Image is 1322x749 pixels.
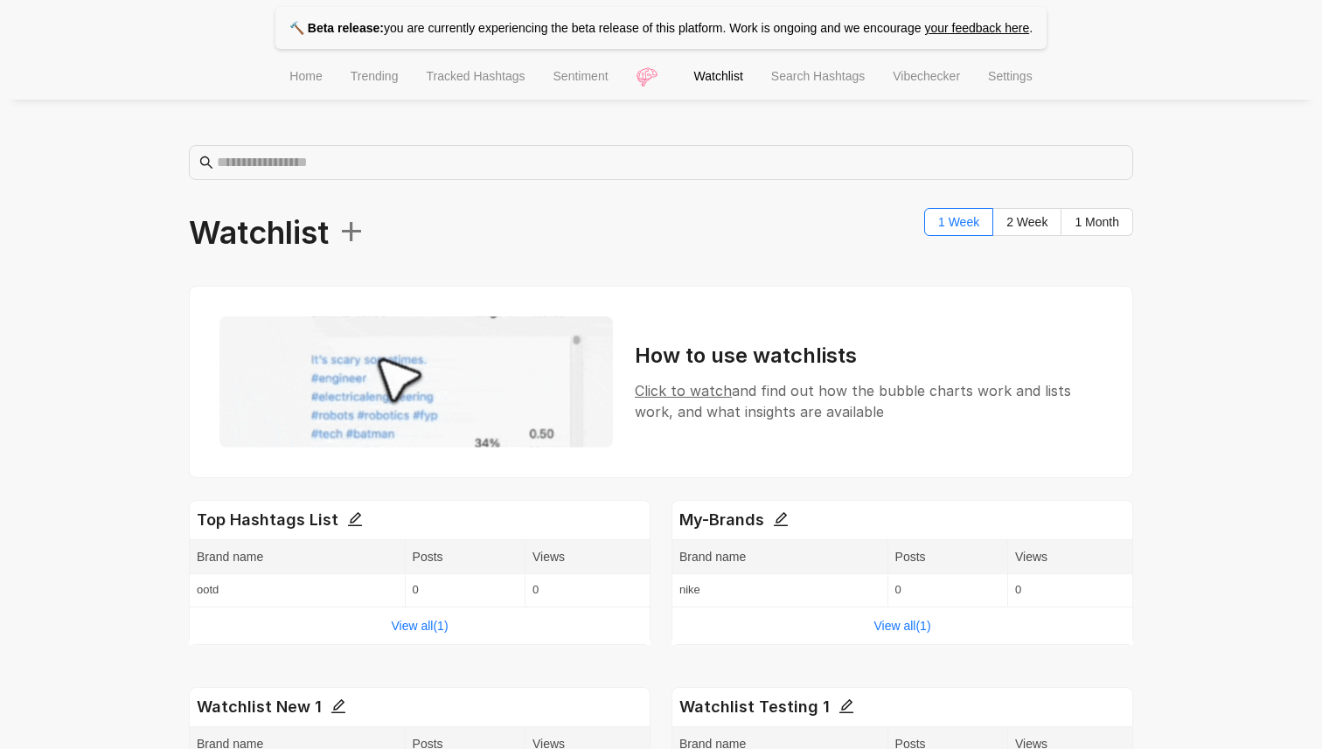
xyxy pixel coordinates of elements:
span: Sentiment [553,69,609,83]
th: Views [1008,540,1133,574]
span: 2 Week [1006,215,1047,229]
span: Tracked Hashtags [426,69,525,83]
span: ootd [197,583,219,596]
span: 0 [532,583,539,596]
strong: Watchlist New 1 [197,697,346,716]
strong: Top Hashtags List [197,510,363,529]
a: your feedback here [924,21,1029,35]
span: + [329,203,365,254]
th: Views [525,540,651,574]
span: 0 [1015,583,1021,596]
span: search [199,156,213,170]
span: edit [838,698,854,714]
img: Watchlist preview showing how to use watchlist [219,316,613,447]
th: Posts [406,540,525,574]
th: Brand name [190,540,406,574]
a: View all(1) [873,619,930,633]
span: 1 Month [1075,215,1119,229]
span: edit [330,698,346,714]
span: Home [289,69,322,83]
span: Watchlist [694,69,743,83]
span: Trending [351,69,399,83]
p: you are currently experiencing the beta release of this platform. Work is ongoing and we encourage . [275,7,1047,49]
span: Watchlist [189,208,365,258]
span: Settings [988,69,1033,83]
span: Vibechecker [893,69,960,83]
span: nike [679,583,700,596]
span: edit [347,511,363,527]
span: 0 [413,583,419,596]
span: Click to watch [635,382,732,399]
strong: My-Brands [679,510,789,529]
strong: Watchlist Testing 1 [679,697,854,716]
span: Search Hashtags [771,69,865,83]
span: 0 [895,583,901,596]
strong: 🔨 Beta release: [289,21,384,35]
th: Posts [888,540,1008,574]
a: View all(1) [391,619,448,633]
span: 1 Week [938,215,979,229]
h3: How to use watchlists [635,342,1103,370]
div: and find out how the bubble charts work and lists work, and what insights are available [635,380,1103,422]
span: edit [773,511,789,527]
th: Brand name [672,540,888,574]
